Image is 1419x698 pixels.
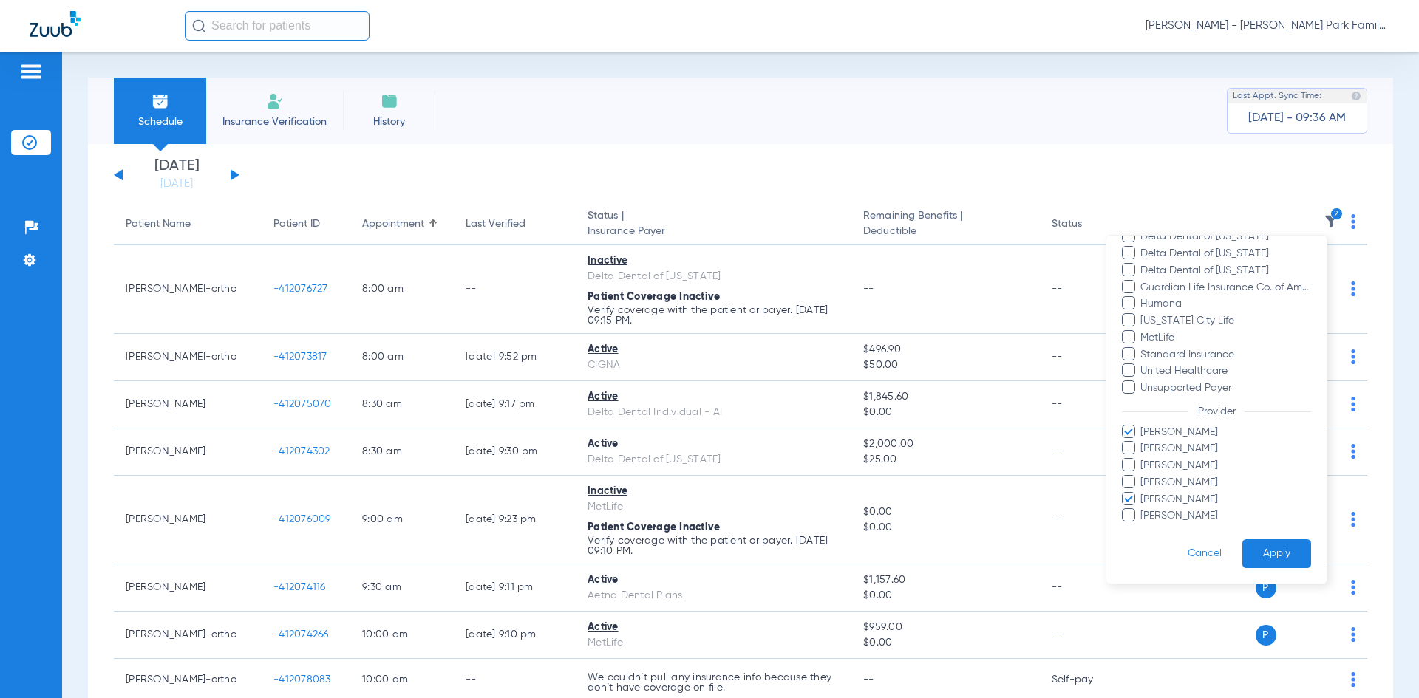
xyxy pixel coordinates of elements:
[1140,280,1311,295] span: Guardian Life Insurance Co. of America
[1140,263,1311,278] span: Delta Dental of [US_STATE]
[1140,380,1311,396] span: Unsupported Payer
[1140,475,1311,490] span: [PERSON_NAME]
[1242,539,1311,568] button: Apply
[1167,539,1242,568] button: Cancel
[1140,296,1311,312] span: Humana
[1140,425,1311,440] span: [PERSON_NAME]
[1140,508,1311,524] span: [PERSON_NAME]
[1140,347,1311,363] span: Standard Insurance
[1140,441,1311,456] span: [PERSON_NAME]
[1140,313,1311,329] span: [US_STATE] City Life
[1140,330,1311,346] span: MetLife
[1140,458,1311,473] span: [PERSON_NAME]
[1140,229,1311,244] span: Delta Dental of [US_STATE]
[1140,246,1311,261] span: Delta Dental of [US_STATE]
[1140,363,1311,379] span: United Healthcare
[1140,492,1311,507] span: [PERSON_NAME]
[1188,406,1245,417] span: Provider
